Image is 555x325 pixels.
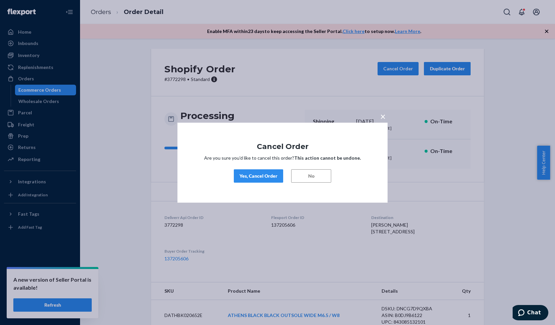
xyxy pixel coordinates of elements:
[234,169,283,183] button: Yes, Cancel Order
[291,169,331,183] button: No
[197,155,368,161] p: Are you sure you’d like to cancel this order?
[239,173,277,179] div: Yes, Cancel Order
[197,142,368,150] h1: Cancel Order
[513,305,548,322] iframe: Opens a widget where you can chat to one of our agents
[294,155,361,161] strong: This action cannot be undone.
[380,110,386,122] span: ×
